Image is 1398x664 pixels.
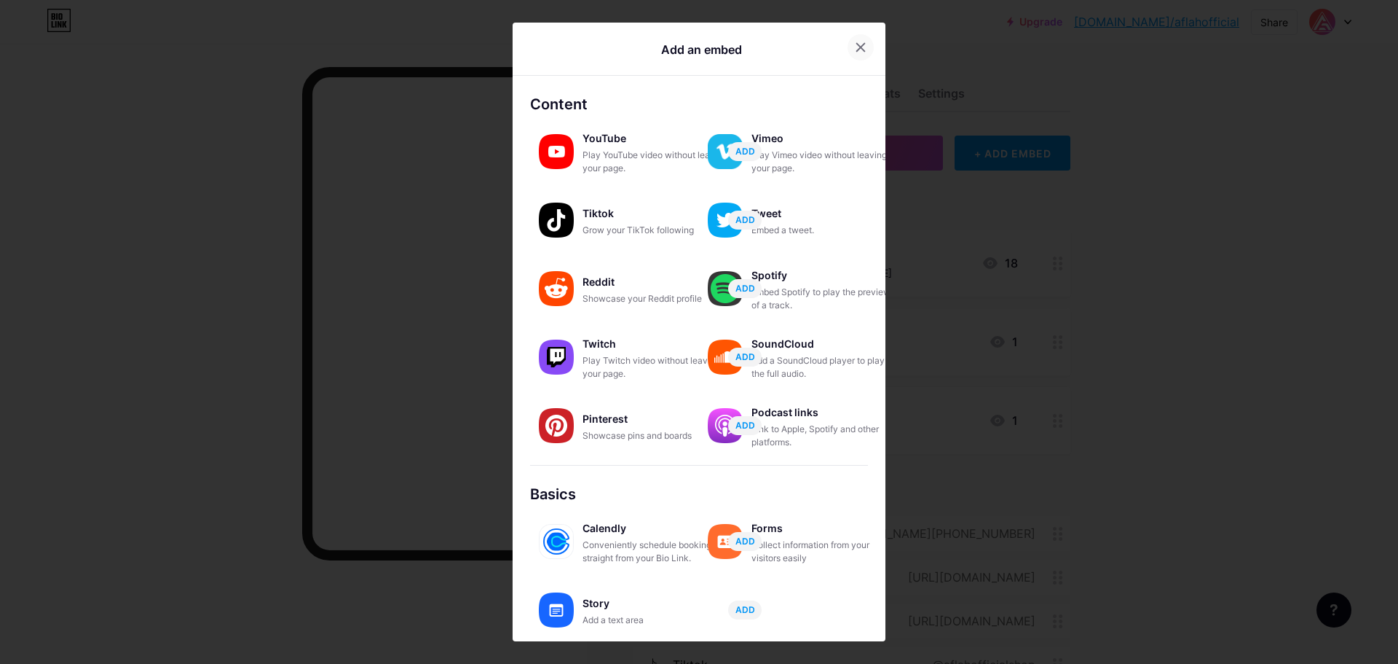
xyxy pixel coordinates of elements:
img: youtube [539,134,574,169]
img: calendly [539,524,574,559]
div: SoundCloud [751,334,897,354]
span: ADD [735,604,755,616]
button: ADD [728,279,762,298]
img: spotify [708,271,743,306]
button: ADD [728,532,762,551]
div: YouTube [582,128,728,149]
span: ADD [735,282,755,294]
div: Twitch [582,334,728,354]
div: Reddit [582,272,728,292]
div: Play Vimeo video without leaving your page. [751,149,897,175]
span: ADD [735,419,755,431]
div: Play Twitch video without leaving your page. [582,354,728,380]
img: pinterest [539,408,574,443]
div: Add a SoundCloud player to play the full audio. [751,354,897,380]
div: Collect information from your visitors easily [751,539,897,565]
button: ADD [728,211,762,230]
img: reddit [539,271,574,306]
div: Play YouTube video without leaving your page. [582,149,728,175]
div: Calendly [582,518,728,539]
div: Basics [530,483,868,505]
div: Showcase pins and boards [582,429,728,442]
div: Podcast links [751,402,897,423]
button: ADD [728,348,762,367]
span: ADD [735,145,755,157]
div: Story [582,593,728,614]
div: Tiktok [582,203,728,224]
div: Vimeo [751,128,897,149]
img: tiktok [539,203,574,238]
button: ADD [728,416,762,435]
span: ADD [735,535,755,547]
div: Showcase your Reddit profile [582,292,728,305]
div: Add a text area [582,614,728,627]
img: soundcloud [708,340,743,375]
button: ADD [728,142,762,161]
div: Link to Apple, Spotify and other platforms. [751,423,897,449]
div: Embed Spotify to play the preview of a track. [751,286,897,312]
span: ADD [735,351,755,363]
div: Add an embed [661,41,742,58]
img: story [539,593,574,628]
div: Conveniently schedule bookings straight from your Bio Link. [582,539,728,565]
button: ADD [728,601,762,620]
div: Content [530,93,868,115]
div: Spotify [751,265,897,286]
div: Embed a tweet. [751,224,897,237]
img: forms [708,524,743,559]
div: Tweet [751,203,897,224]
img: twitter [708,203,743,238]
div: Grow your TikTok following [582,224,728,237]
div: Pinterest [582,409,728,429]
img: podcastlinks [708,408,743,443]
div: Forms [751,518,897,539]
img: vimeo [708,134,743,169]
span: ADD [735,214,755,226]
img: twitch [539,340,574,375]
